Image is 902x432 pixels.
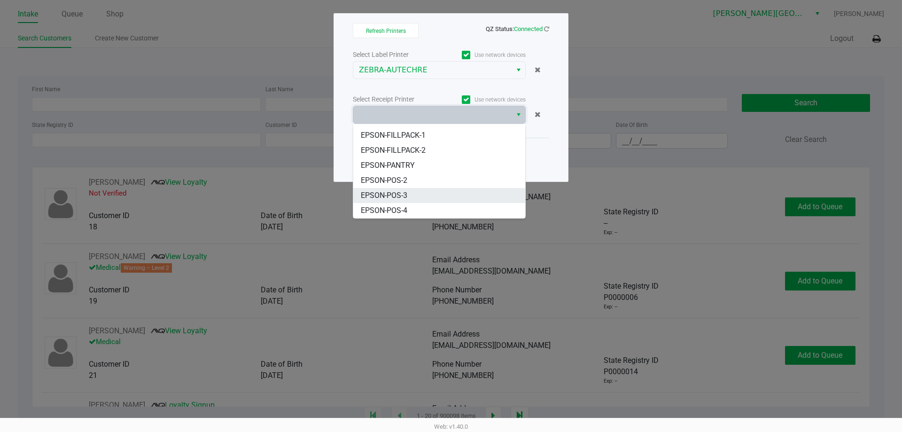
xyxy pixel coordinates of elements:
button: Select [512,62,525,79]
span: EPSON-PANTRY [361,160,415,171]
span: EPSON-POS-4 [361,205,407,216]
span: EPSON-POS-2 [361,175,407,186]
button: Select [512,106,525,123]
span: EPSON-POS-3 [361,190,407,201]
label: Use network devices [439,95,526,104]
span: EPSON-FILLPACK-2 [361,145,426,156]
span: EPSON-FILLPACK-1 [361,130,426,141]
span: ZEBRA-AUTECHRE [359,64,506,76]
span: Connected [514,25,543,32]
span: Web: v1.40.0 [434,423,468,430]
div: Select Receipt Printer [353,94,439,104]
span: Refresh Printers [366,28,406,34]
label: Use network devices [439,51,526,59]
div: Select Label Printer [353,50,439,60]
span: QZ Status: [486,25,549,32]
button: Refresh Printers [353,23,419,38]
